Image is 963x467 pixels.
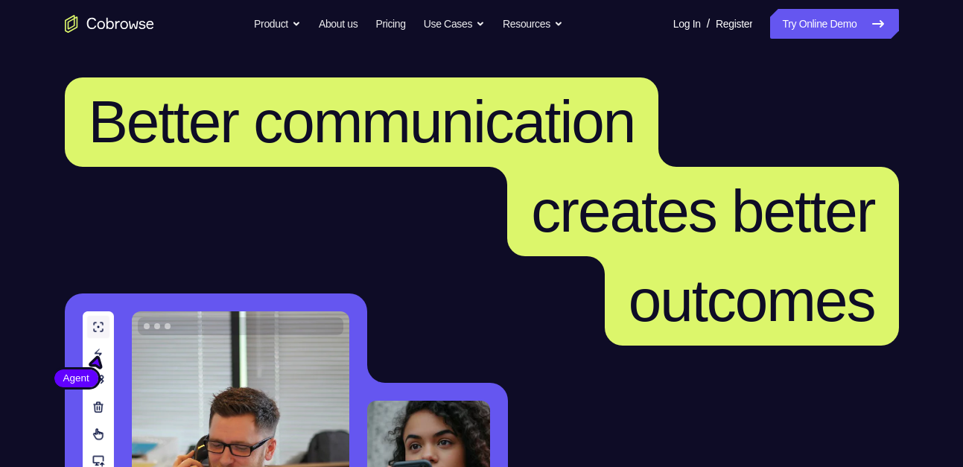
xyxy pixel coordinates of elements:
[716,9,752,39] a: Register
[89,89,635,155] span: Better communication
[375,9,405,39] a: Pricing
[673,9,701,39] a: Log In
[65,15,154,33] a: Go to the home page
[424,9,485,39] button: Use Cases
[629,267,875,334] span: outcomes
[319,9,357,39] a: About us
[503,9,563,39] button: Resources
[254,9,301,39] button: Product
[707,15,710,33] span: /
[531,178,874,244] span: creates better
[770,9,898,39] a: Try Online Demo
[54,371,98,386] span: Agent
